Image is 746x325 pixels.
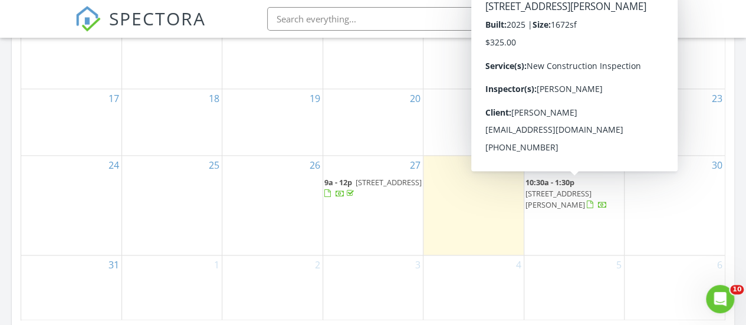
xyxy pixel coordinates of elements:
[307,156,323,175] a: Go to August 26, 2025
[222,23,323,89] td: Go to August 12, 2025
[222,89,323,155] td: Go to August 19, 2025
[525,176,623,213] a: 10:30a - 1:30p [STREET_ADDRESS][PERSON_NAME]
[407,89,423,108] a: Go to August 20, 2025
[508,89,524,108] a: Go to August 21, 2025
[407,156,423,175] a: Go to August 27, 2025
[579,7,655,19] div: [PERSON_NAME]
[514,255,524,274] a: Go to September 4, 2025
[546,19,664,31] div: Mockingbird Home Inspections LLC
[323,23,423,89] td: Go to August 13, 2025
[524,155,624,255] td: Go to August 29, 2025
[625,155,725,255] td: Go to August 30, 2025
[356,177,422,188] span: [STREET_ADDRESS]
[413,255,423,274] a: Go to September 3, 2025
[106,156,121,175] a: Go to August 24, 2025
[625,255,725,320] td: Go to September 6, 2025
[75,16,206,41] a: SPECTORA
[524,255,624,320] td: Go to September 5, 2025
[267,7,503,31] input: Search everything...
[222,255,323,320] td: Go to September 2, 2025
[508,156,524,175] a: Go to August 28, 2025
[525,188,591,210] span: [STREET_ADDRESS][PERSON_NAME]
[121,23,222,89] td: Go to August 11, 2025
[106,89,121,108] a: Go to August 17, 2025
[423,23,524,89] td: Go to August 14, 2025
[423,155,524,255] td: Go to August 28, 2025
[525,177,574,188] span: 10:30a - 1:30p
[206,89,222,108] a: Go to August 18, 2025
[21,255,121,320] td: Go to August 31, 2025
[313,255,323,274] a: Go to September 2, 2025
[609,156,624,175] a: Go to August 29, 2025
[323,89,423,155] td: Go to August 20, 2025
[625,89,725,155] td: Go to August 23, 2025
[21,89,121,155] td: Go to August 17, 2025
[609,89,624,108] a: Go to August 22, 2025
[21,23,121,89] td: Go to August 10, 2025
[706,285,734,313] iframe: Intercom live chat
[307,89,323,108] a: Go to August 19, 2025
[614,255,624,274] a: Go to September 5, 2025
[324,177,422,199] a: 9a - 12p [STREET_ADDRESS]
[709,156,725,175] a: Go to August 30, 2025
[524,89,624,155] td: Go to August 22, 2025
[121,255,222,320] td: Go to September 1, 2025
[730,285,744,294] span: 10
[709,89,725,108] a: Go to August 23, 2025
[715,255,725,274] a: Go to September 6, 2025
[206,156,222,175] a: Go to August 25, 2025
[121,89,222,155] td: Go to August 18, 2025
[524,23,624,89] td: Go to August 15, 2025
[21,155,121,255] td: Go to August 24, 2025
[323,255,423,320] td: Go to September 3, 2025
[121,155,222,255] td: Go to August 25, 2025
[75,6,101,32] img: The Best Home Inspection Software - Spectora
[212,255,222,274] a: Go to September 1, 2025
[323,155,423,255] td: Go to August 27, 2025
[625,23,725,89] td: Go to August 16, 2025
[423,89,524,155] td: Go to August 21, 2025
[324,177,352,188] span: 9a - 12p
[525,177,607,210] a: 10:30a - 1:30p [STREET_ADDRESS][PERSON_NAME]
[423,255,524,320] td: Go to September 4, 2025
[106,255,121,274] a: Go to August 31, 2025
[222,155,323,255] td: Go to August 26, 2025
[324,176,422,201] a: 9a - 12p [STREET_ADDRESS]
[109,6,206,31] span: SPECTORA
